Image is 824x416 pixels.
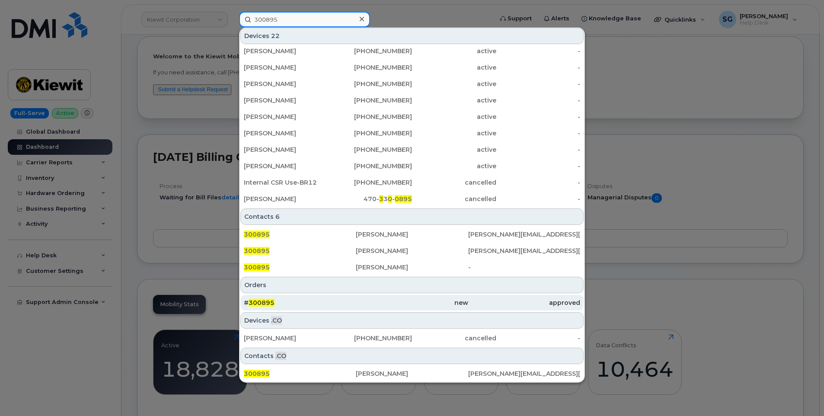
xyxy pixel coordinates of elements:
span: .CO [271,316,282,325]
a: 300895[PERSON_NAME][PERSON_NAME][EMAIL_ADDRESS][PERSON_NAME][DOMAIN_NAME] [240,366,584,381]
input: Find something... [239,12,370,27]
div: [PHONE_NUMBER] [328,129,412,138]
div: - [496,47,581,55]
a: [PERSON_NAME][PHONE_NUMBER]active- [240,109,584,125]
div: - [496,129,581,138]
div: [PERSON_NAME] [244,63,328,72]
div: - [496,145,581,154]
div: [PHONE_NUMBER] [328,96,412,105]
a: 300895[PERSON_NAME][PERSON_NAME][EMAIL_ADDRESS][PERSON_NAME][DOMAIN_NAME] [240,227,584,242]
span: 3 [379,195,383,203]
div: [PHONE_NUMBER] [328,145,412,154]
div: - [496,195,581,203]
a: [PERSON_NAME][PHONE_NUMBER]active- [240,76,584,92]
div: - [496,112,581,121]
div: [PERSON_NAME] [356,230,468,239]
div: active [412,80,496,88]
a: Internal CSR Use-BR12[PHONE_NUMBER]cancelled- [240,175,584,190]
span: 300895 [244,263,270,271]
div: [PERSON_NAME] [244,195,328,203]
div: [PHONE_NUMBER] [328,80,412,88]
div: Orders [240,277,584,293]
span: 0895 [395,195,412,203]
div: cancelled [412,195,496,203]
a: 300895[PERSON_NAME]- [240,259,584,275]
a: 300895[PERSON_NAME][PERSON_NAME][EMAIL_ADDRESS][PERSON_NAME][DOMAIN_NAME] [240,243,584,259]
div: [PHONE_NUMBER] [328,162,412,170]
div: [PERSON_NAME] [244,80,328,88]
div: - [496,80,581,88]
div: - [496,96,581,105]
a: [PERSON_NAME][PHONE_NUMBER]active- [240,158,584,174]
div: [PERSON_NAME] [244,145,328,154]
div: Contacts [240,208,584,225]
div: [PERSON_NAME] [356,246,468,255]
div: # [244,298,356,307]
div: new [356,298,468,307]
span: 300895 [244,370,270,378]
div: [PERSON_NAME] [244,162,328,170]
div: - [496,162,581,170]
div: active [412,63,496,72]
span: 6 [275,212,280,221]
div: [PHONE_NUMBER] [328,63,412,72]
span: 300895 [244,247,270,255]
a: [PERSON_NAME]470-330-0895cancelled- [240,191,584,207]
a: [PERSON_NAME][PHONE_NUMBER]active- [240,142,584,157]
div: [PERSON_NAME] [244,334,328,342]
div: - [468,263,580,272]
iframe: Messenger Launcher [786,378,818,410]
div: active [412,162,496,170]
a: [PERSON_NAME][PHONE_NUMBER]active- [240,93,584,108]
div: [PERSON_NAME][EMAIL_ADDRESS][PERSON_NAME][DOMAIN_NAME] [468,369,580,378]
a: [PERSON_NAME][PHONE_NUMBER]active- [240,60,584,75]
a: [PERSON_NAME][PHONE_NUMBER]active- [240,125,584,141]
div: [PERSON_NAME][EMAIL_ADDRESS][PERSON_NAME][DOMAIN_NAME] [468,246,580,255]
div: - [496,178,581,187]
span: 300895 [244,230,270,238]
a: [PERSON_NAME][PHONE_NUMBER]cancelled- [240,330,584,346]
div: [PERSON_NAME] [356,369,468,378]
div: [PERSON_NAME] [244,112,328,121]
span: 0 [388,195,392,203]
span: 22 [271,32,280,40]
div: [PERSON_NAME] [244,129,328,138]
div: - [496,63,581,72]
div: [PHONE_NUMBER] [328,112,412,121]
a: #300895newapproved [240,295,584,310]
div: Devices [240,28,584,44]
div: [PERSON_NAME] [356,263,468,272]
div: active [412,129,496,138]
div: - [496,334,581,342]
div: [PHONE_NUMBER] [328,178,412,187]
div: cancelled [412,178,496,187]
div: approved [468,298,580,307]
div: Devices [240,312,584,329]
div: [PERSON_NAME] [244,47,328,55]
div: Internal CSR Use-BR12 [244,178,328,187]
div: active [412,112,496,121]
span: 300895 [249,299,275,307]
div: Contacts [240,348,584,364]
div: [PERSON_NAME] [244,96,328,105]
div: active [412,96,496,105]
div: [PERSON_NAME][EMAIL_ADDRESS][PERSON_NAME][DOMAIN_NAME] [468,230,580,239]
span: .CO [275,352,286,360]
div: [PHONE_NUMBER] [328,47,412,55]
div: cancelled [412,334,496,342]
div: active [412,47,496,55]
div: 470- 3 - [328,195,412,203]
div: active [412,145,496,154]
div: [PHONE_NUMBER] [328,334,412,342]
a: [PERSON_NAME][PHONE_NUMBER]active- [240,43,584,59]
